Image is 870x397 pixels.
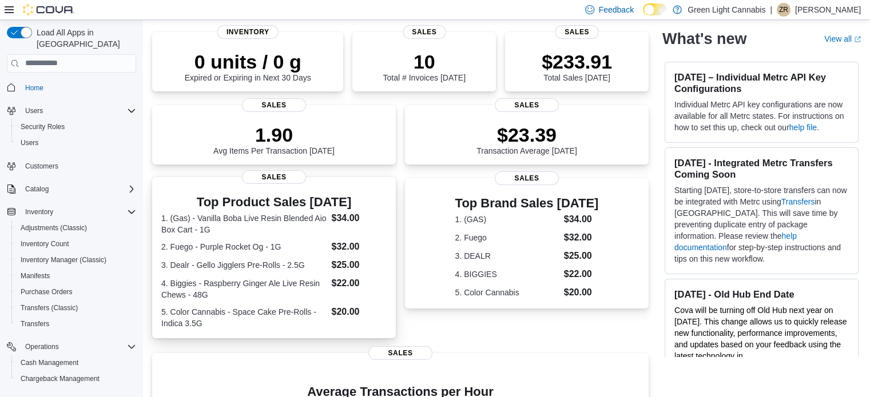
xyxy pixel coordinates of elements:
[564,249,599,263] dd: $25.00
[21,255,106,264] span: Inventory Manager (Classic)
[2,158,141,174] button: Customers
[21,182,136,196] span: Catalog
[555,25,598,39] span: Sales
[331,276,386,290] dd: $22.00
[11,135,141,151] button: Users
[21,205,136,219] span: Inventory
[368,346,432,360] span: Sales
[242,170,306,184] span: Sales
[854,36,861,43] svg: External link
[564,212,599,226] dd: $34.00
[662,30,746,48] h2: What's new
[795,3,861,17] p: [PERSON_NAME]
[674,306,847,372] span: Cova will be turning off Old Hub next year on [DATE]. This change allows us to quickly release ne...
[21,358,78,367] span: Cash Management
[476,123,577,146] p: $23.39
[11,300,141,316] button: Transfers (Classic)
[16,253,136,267] span: Inventory Manager (Classic)
[32,27,136,50] span: Load All Apps in [GEOGRAPHIC_DATA]
[213,123,335,155] div: Avg Items Per Transaction [DATE]
[16,253,111,267] a: Inventory Manager (Classic)
[11,236,141,252] button: Inventory Count
[21,159,63,173] a: Customers
[161,195,387,209] h3: Top Product Sales [DATE]
[25,162,58,171] span: Customers
[16,356,83,370] a: Cash Management
[16,317,136,331] span: Transfers
[2,181,141,197] button: Catalog
[455,268,559,280] dt: 4. BIGGIES
[542,50,612,82] div: Total Sales [DATE]
[674,71,849,94] h3: [DATE] – Individual Metrc API Key Configurations
[455,250,559,262] dt: 3. DEALR
[16,237,74,251] a: Inventory Count
[16,269,136,283] span: Manifests
[185,50,311,73] p: 0 units / 0 g
[21,319,49,328] span: Transfers
[11,268,141,284] button: Manifests
[455,197,599,210] h3: Top Brand Sales [DATE]
[16,372,104,386] a: Chargeback Management
[455,287,559,298] dt: 5. Color Cannabis
[25,106,43,115] span: Users
[16,221,136,235] span: Adjustments (Classic)
[674,185,849,264] p: Starting [DATE], store-to-store transfers can now be integrated with Metrc using in [GEOGRAPHIC_D...
[16,237,136,251] span: Inventory Count
[11,316,141,332] button: Transfers
[21,104,47,118] button: Users
[23,4,74,15] img: Cova
[476,123,577,155] div: Transaction Average [DATE]
[21,340,136,354] span: Operations
[217,25,279,39] span: Inventory
[16,356,136,370] span: Cash Management
[495,171,559,185] span: Sales
[455,214,559,225] dt: 1. (GAS)
[674,288,849,300] h3: [DATE] - Old Hub End Date
[643,3,667,15] input: Dark Mode
[11,252,141,268] button: Inventory Manager (Classic)
[770,3,772,17] p: |
[674,231,797,252] a: help documentation
[11,371,141,387] button: Chargeback Management
[383,50,465,73] p: 10
[2,339,141,355] button: Operations
[564,286,599,299] dd: $20.00
[161,212,327,235] dt: 1. (Gas) - Vanilla Boba Live Resin Blended Aio Box Cart - 1G
[331,258,386,272] dd: $25.00
[21,340,63,354] button: Operations
[564,231,599,244] dd: $32.00
[21,271,50,280] span: Manifests
[403,25,446,39] span: Sales
[21,81,48,95] a: Home
[789,123,817,132] a: help file
[16,317,54,331] a: Transfers
[213,123,335,146] p: 1.90
[161,259,327,271] dt: 3. Dealr - Gello Jigglers Pre-Rolls - 2.5G
[21,287,73,296] span: Purchase Orders
[16,136,43,150] a: Users
[688,3,765,17] p: Green Light Cannabis
[21,239,69,248] span: Inventory Count
[11,284,141,300] button: Purchase Orders
[16,372,136,386] span: Chargeback Management
[495,98,559,112] span: Sales
[16,120,136,134] span: Security Roles
[2,103,141,119] button: Users
[16,301,136,315] span: Transfers (Classic)
[383,50,465,82] div: Total # Invoices [DATE]
[11,355,141,371] button: Cash Management
[777,3,790,17] div: Zarina Randhawa
[161,306,327,329] dt: 5. Color Cannabis - Space Cake Pre-Rolls - Indica 3.5G
[21,138,38,147] span: Users
[16,285,77,299] a: Purchase Orders
[781,197,815,206] a: Transfers
[16,301,82,315] a: Transfers (Classic)
[2,204,141,220] button: Inventory
[16,120,69,134] a: Security Roles
[331,240,386,254] dd: $32.00
[161,241,327,252] dt: 2. Fuego - Purple Rocket Og - 1G
[564,267,599,281] dd: $22.00
[11,119,141,135] button: Security Roles
[21,374,100,383] span: Chargeback Management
